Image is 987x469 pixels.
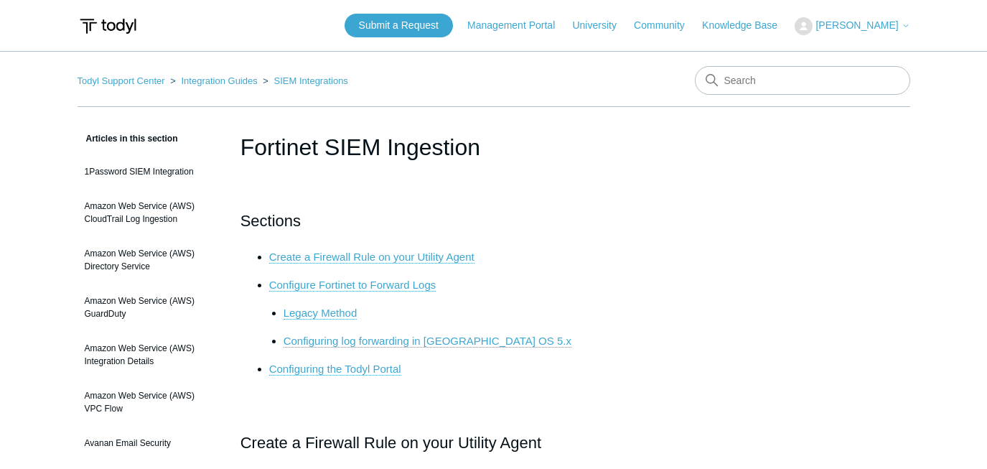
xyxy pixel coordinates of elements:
[795,17,909,35] button: [PERSON_NAME]
[78,335,219,375] a: Amazon Web Service (AWS) Integration Details
[284,335,571,348] a: Configuring log forwarding in [GEOGRAPHIC_DATA] OS 5.x
[240,430,747,455] h2: Create a Firewall Rule on your Utility Agent
[345,14,453,37] a: Submit a Request
[78,287,219,328] a: Amazon Web Service (AWS) GuardDuty
[78,75,168,86] li: Todyl Support Center
[181,75,257,86] a: Integration Guides
[269,363,401,376] a: Configuring the Todyl Portal
[467,18,569,33] a: Management Portal
[269,279,436,292] a: Configure Fortinet to Forward Logs
[78,382,219,422] a: Amazon Web Service (AWS) VPC Flow
[78,240,219,280] a: Amazon Web Service (AWS) Directory Service
[78,13,139,40] img: Todyl Support Center Help Center home page
[78,192,219,233] a: Amazon Web Service (AWS) CloudTrail Log Ingestion
[78,75,165,86] a: Todyl Support Center
[634,18,699,33] a: Community
[695,66,910,95] input: Search
[274,75,348,86] a: SIEM Integrations
[572,18,630,33] a: University
[815,19,898,31] span: [PERSON_NAME]
[260,75,348,86] li: SIEM Integrations
[702,18,792,33] a: Knowledge Base
[240,208,747,233] h2: Sections
[167,75,260,86] li: Integration Guides
[284,307,357,320] a: Legacy Method
[240,130,747,164] h1: Fortinet SIEM Ingestion
[269,251,474,264] a: Create a Firewall Rule on your Utility Agent
[78,429,219,457] a: Avanan Email Security
[78,134,178,144] span: Articles in this section
[78,158,219,185] a: 1Password SIEM Integration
